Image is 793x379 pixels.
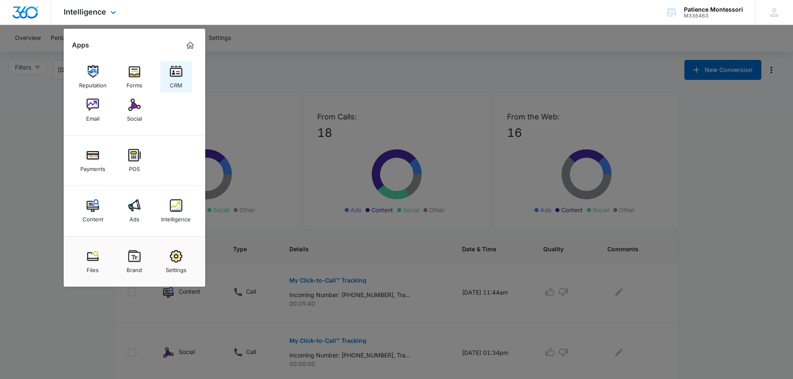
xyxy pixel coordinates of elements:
a: Ads [119,195,150,227]
a: Files [77,246,109,277]
div: account id [684,13,743,19]
div: POS [129,161,140,172]
a: Social [119,94,150,126]
div: Reputation [79,78,107,89]
a: POS [119,145,150,176]
div: Files [87,263,99,273]
div: Settings [166,263,186,273]
a: Reputation [77,61,109,93]
a: Brand [119,246,150,277]
a: Forms [119,61,150,93]
div: Forms [127,78,142,89]
a: Marketing 360® Dashboard [184,39,197,52]
a: CRM [160,61,192,93]
div: CRM [170,78,182,89]
div: Content [82,212,103,223]
div: Brand [127,263,142,273]
a: Intelligence [160,195,192,227]
div: Email [86,111,99,122]
span: Intelligence [64,7,106,16]
a: Settings [160,246,192,277]
a: Email [77,94,109,126]
div: Ads [129,212,139,223]
div: Social [127,111,142,122]
div: Intelligence [161,212,191,223]
h2: Apps [72,41,89,49]
a: Content [77,195,109,227]
div: Payments [80,161,105,172]
a: Payments [77,145,109,176]
div: account name [684,6,743,13]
